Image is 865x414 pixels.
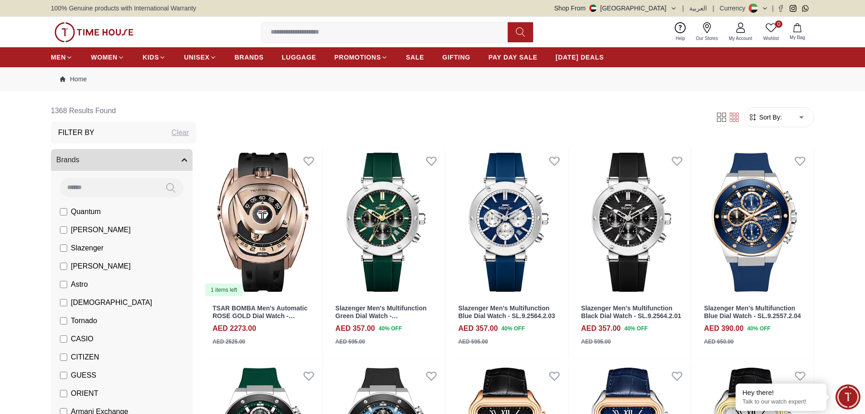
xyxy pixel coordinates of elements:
[213,338,245,346] div: AED 2525.00
[143,53,159,62] span: KIDS
[458,304,555,319] a: Slazenger Men's Multifunction Blue Dial Watch - SL.9.2564.2.03
[71,388,98,399] span: ORIENT
[458,338,488,346] div: AED 595.00
[60,208,67,215] input: Quantum
[720,4,749,13] div: Currency
[581,304,681,319] a: Slazenger Men's Multifunction Black Dial Watch - SL.9.2564.2.01
[747,324,771,333] span: 40 % OFF
[379,324,402,333] span: 40 % OFF
[235,49,264,65] a: BRANDS
[172,127,189,138] div: Clear
[712,4,714,13] span: |
[91,49,124,65] a: WOMEN
[556,53,604,62] span: [DATE] DEALS
[203,147,322,297] a: TSAR BOMBA Men's Automatic ROSE GOLD Dial Watch - TB8213ASET-071 items left
[406,53,424,62] span: SALE
[60,317,67,324] input: Tornado
[572,147,691,297] img: Slazenger Men's Multifunction Black Dial Watch - SL.9.2564.2.01
[60,226,67,234] input: [PERSON_NAME]
[143,49,166,65] a: KIDS
[205,284,242,296] div: 1 items left
[672,35,689,42] span: Help
[60,263,67,270] input: [PERSON_NAME]
[71,297,152,308] span: [DEMOGRAPHIC_DATA]
[60,299,67,306] input: [DEMOGRAPHIC_DATA]
[704,338,733,346] div: AED 650.00
[336,323,375,334] h4: AED 357.00
[772,4,774,13] span: |
[682,4,684,13] span: |
[334,49,388,65] a: PROMOTIONS
[51,49,73,65] a: MEN
[689,4,707,13] button: العربية
[704,304,801,319] a: Slazenger Men's Multifunction Blue Dial Watch - SL.9.2557.2.04
[71,352,99,363] span: CITIZEN
[589,5,597,12] img: United Arab Emirates
[51,53,66,62] span: MEN
[581,323,621,334] h4: AED 357.00
[554,4,677,13] button: Shop From[GEOGRAPHIC_DATA]
[691,20,723,44] a: Our Stores
[442,53,470,62] span: GIFTING
[282,49,316,65] a: LUGGAGE
[71,261,131,272] span: [PERSON_NAME]
[51,4,196,13] span: 100% Genuine products with International Warranty
[336,338,365,346] div: AED 595.00
[757,113,782,122] span: Sort By:
[51,100,196,122] h6: 1368 Results Found
[60,354,67,361] input: CITIZEN
[670,20,691,44] a: Help
[71,279,88,290] span: Astro
[581,338,611,346] div: AED 595.00
[336,304,427,327] a: Slazenger Men's Multifunction Green Dial Watch - SL.9.2564.2.05
[775,20,782,28] span: 0
[704,323,743,334] h4: AED 390.00
[60,75,87,84] a: Home
[184,49,216,65] a: UNISEX
[71,315,97,326] span: Tornado
[60,390,67,397] input: ORIENT
[71,334,94,344] span: CASIO
[406,49,424,65] a: SALE
[334,53,381,62] span: PROMOTIONS
[58,127,94,138] h3: Filter By
[326,147,445,297] a: Slazenger Men's Multifunction Green Dial Watch - SL.9.2564.2.05
[60,244,67,252] input: Slazenger
[71,243,104,254] span: Slazenger
[60,335,67,343] input: CASIO
[71,206,101,217] span: Quantum
[556,49,604,65] a: [DATE] DEALS
[695,147,814,297] img: Slazenger Men's Multifunction Blue Dial Watch - SL.9.2557.2.04
[760,35,782,42] span: Wishlist
[489,53,538,62] span: PAY DAY SALE
[501,324,524,333] span: 40 % OFF
[725,35,756,42] span: My Account
[758,20,784,44] a: 0Wishlist
[213,304,307,327] a: TSAR BOMBA Men's Automatic ROSE GOLD Dial Watch - TB8213ASET-07
[442,49,470,65] a: GIFTING
[235,53,264,62] span: BRANDS
[56,155,79,165] span: Brands
[742,388,820,397] div: Hey there!
[71,370,96,381] span: GUESS
[624,324,648,333] span: 40 % OFF
[790,5,796,12] a: Instagram
[748,113,782,122] button: Sort By:
[54,22,133,42] img: ...
[742,398,820,406] p: Talk to our watch expert!
[784,21,811,43] button: My Bag
[458,323,498,334] h4: AED 357.00
[60,281,67,288] input: Astro
[449,147,568,297] a: Slazenger Men's Multifunction Blue Dial Watch - SL.9.2564.2.03
[777,5,784,12] a: Facebook
[51,67,814,91] nav: Breadcrumb
[692,35,722,42] span: Our Stores
[786,34,809,41] span: My Bag
[213,323,256,334] h4: AED 2273.00
[71,224,131,235] span: [PERSON_NAME]
[184,53,209,62] span: UNISEX
[835,384,860,409] div: Chat Widget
